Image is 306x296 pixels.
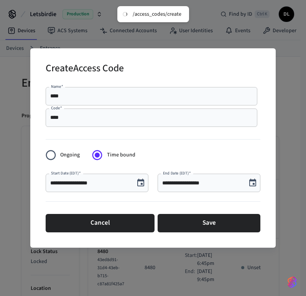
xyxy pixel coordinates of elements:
button: Choose date, selected date is Sep 6, 2025 [133,175,148,191]
span: Time bound [107,151,135,159]
button: Choose date, selected date is Sep 6, 2025 [245,175,260,191]
span: Ongoing [60,151,80,159]
button: Cancel [46,214,155,232]
div: /access_codes/create [133,11,181,18]
label: End Date (EDT) [163,170,191,176]
button: Save [158,214,260,232]
img: SeamLogoGradient.69752ec5.svg [288,276,297,288]
label: Code [51,105,62,111]
label: Start Date (EDT) [51,170,81,176]
label: Name [51,84,63,89]
h2: Create Access Code [46,58,124,81]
